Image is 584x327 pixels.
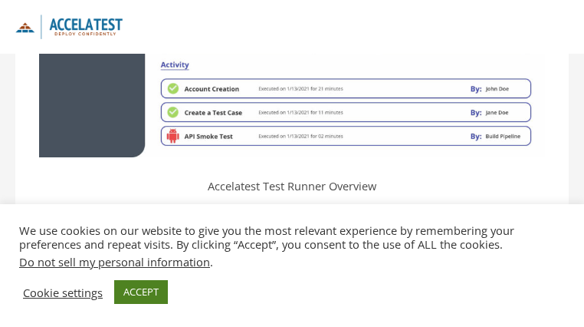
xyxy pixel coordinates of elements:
a: Cookie settings [23,286,103,299]
a: ACCEPT [114,280,168,304]
a: Do not sell my personal information [19,254,210,269]
div: We use cookies on our website to give you the most relevant experience by remembering your prefer... [19,223,565,269]
img: icon [15,15,123,38]
div: . [19,255,565,269]
p: Accelatest Test Runner Overview [39,176,545,197]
